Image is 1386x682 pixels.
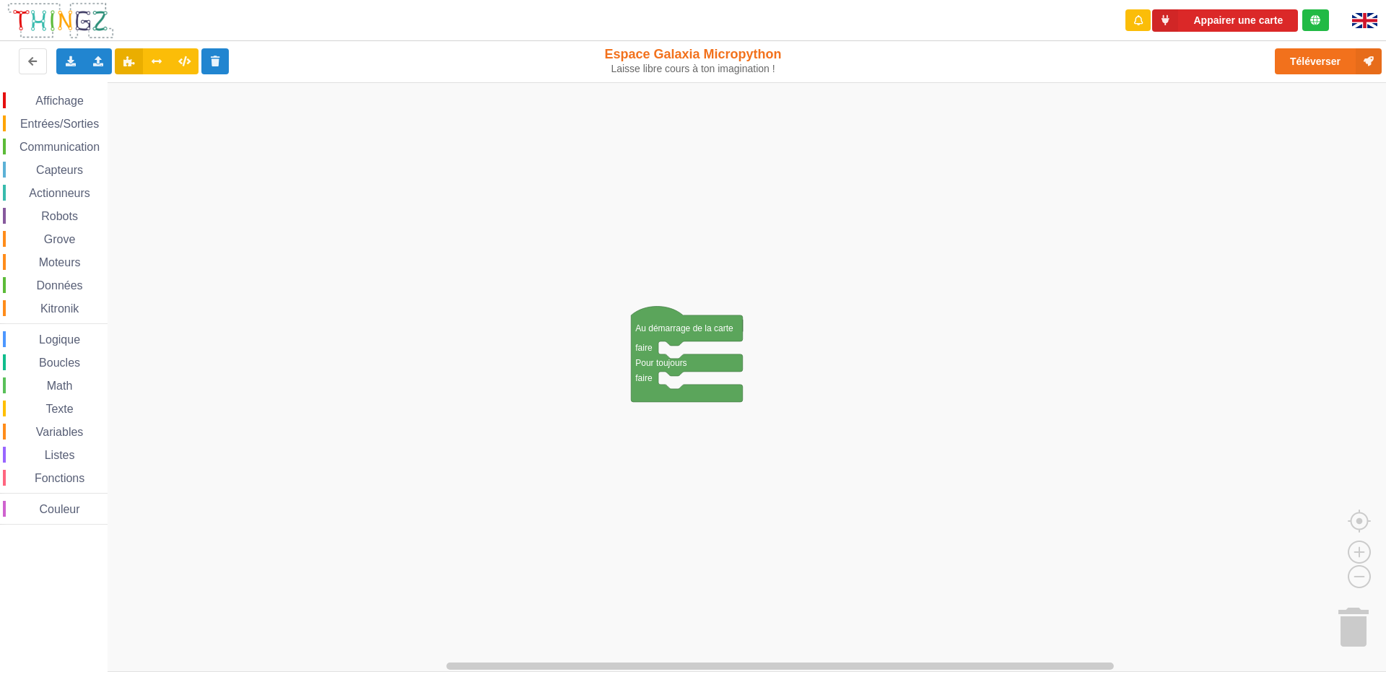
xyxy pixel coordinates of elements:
[45,380,75,392] span: Math
[635,373,653,383] text: faire
[635,323,733,333] text: Au démarrage de la carte
[43,403,75,415] span: Texte
[43,449,77,461] span: Listes
[34,164,85,176] span: Capteurs
[17,141,102,153] span: Communication
[33,95,85,107] span: Affichage
[572,63,814,75] div: Laisse libre cours à ton imagination !
[34,426,86,438] span: Variables
[635,358,687,368] text: Pour toujours
[42,233,78,245] span: Grove
[18,118,101,130] span: Entrées/Sorties
[635,343,653,353] text: faire
[39,210,80,222] span: Robots
[1152,9,1298,32] button: Appairer une carte
[1302,9,1329,31] div: Tu es connecté au serveur de création de Thingz
[38,503,82,515] span: Couleur
[37,256,83,268] span: Moteurs
[1352,13,1377,28] img: gb.png
[6,1,115,40] img: thingz_logo.png
[1275,48,1382,74] button: Téléverser
[27,187,92,199] span: Actionneurs
[32,472,87,484] span: Fonctions
[38,302,81,315] span: Kitronik
[37,333,82,346] span: Logique
[37,357,82,369] span: Boucles
[572,46,814,75] div: Espace Galaxia Micropython
[35,279,85,292] span: Données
